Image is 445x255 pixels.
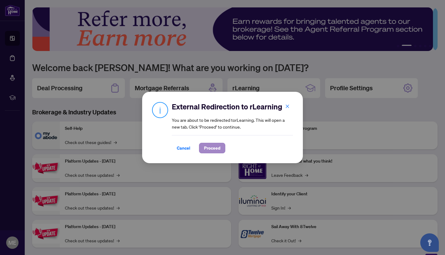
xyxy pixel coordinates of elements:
button: Cancel [172,143,195,153]
span: Proceed [204,143,220,153]
button: Open asap [420,233,439,252]
button: Proceed [199,143,225,153]
img: Info Icon [152,102,168,118]
span: Cancel [177,143,190,153]
div: You are about to be redirected to rLearning . This will open a new tab. Click ‘Proceed’ to continue. [172,102,293,153]
h2: External Redirection to rLearning [172,102,293,112]
span: close [285,104,290,108]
